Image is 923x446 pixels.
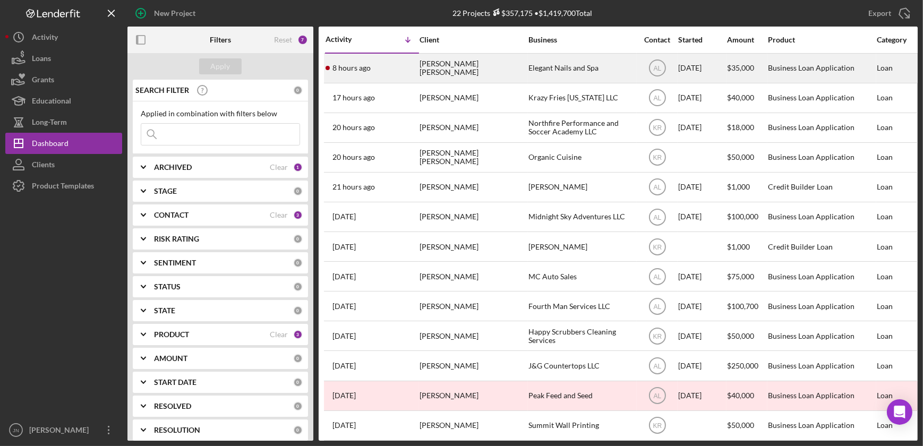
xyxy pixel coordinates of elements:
div: New Project [154,3,195,24]
div: Business Loan Application [768,262,874,290]
div: Clients [32,154,55,178]
div: Business Loan Application [768,143,874,171]
div: Peak Feed and Seed [528,382,635,410]
div: 1 [293,162,303,172]
div: [PERSON_NAME] [PERSON_NAME] [420,143,526,171]
div: [PERSON_NAME] [420,262,526,290]
b: RISK RATING [154,235,199,243]
button: Long-Term [5,111,122,133]
time: 2025-09-30 19:51 [332,421,356,430]
text: AL [653,273,661,280]
button: Clients [5,154,122,175]
div: 0 [293,354,303,363]
div: Midnight Sky Adventures LLC [528,203,635,231]
text: KR [653,332,662,340]
div: Northfire Performance and Soccer Academy LLC [528,114,635,142]
div: Activity [326,35,372,44]
text: AL [653,363,661,370]
div: [PERSON_NAME] [420,233,526,261]
div: Business Loan Application [768,203,874,231]
b: RESOLVED [154,402,191,410]
text: KR [653,124,662,132]
time: 2025-10-14 17:48 [332,183,375,191]
b: SEARCH FILTER [135,86,189,95]
div: 0 [293,306,303,315]
div: Credit Builder Loan [768,173,874,201]
text: JN [13,427,19,433]
div: Loans [32,48,51,72]
span: $50,000 [727,331,754,340]
button: Export [858,3,918,24]
div: [DATE] [678,114,726,142]
span: $50,000 [727,421,754,430]
text: AL [653,303,661,310]
time: 2025-10-07 20:28 [332,332,356,340]
time: 2025-10-12 19:43 [332,212,356,221]
div: J&G Countertops LLC [528,351,635,380]
div: Business Loan Application [768,411,874,440]
div: [PERSON_NAME] [528,233,635,261]
b: PRODUCT [154,330,189,339]
div: Apply [211,58,230,74]
div: [PERSON_NAME] [420,203,526,231]
span: $100,700 [727,302,758,311]
button: Educational [5,90,122,111]
span: $18,000 [727,123,754,132]
div: [PERSON_NAME] [528,173,635,201]
div: Grants [32,69,54,93]
div: [PERSON_NAME] [27,419,96,443]
b: STATUS [154,282,181,291]
div: Business Loan Application [768,382,874,410]
div: [DATE] [678,351,726,380]
time: 2025-10-08 22:47 [332,272,356,281]
time: 2025-10-14 18:15 [332,153,375,161]
text: KR [653,422,662,430]
div: Open Intercom Messenger [887,399,912,425]
div: [PERSON_NAME] [420,173,526,201]
a: Product Templates [5,175,122,196]
div: [PERSON_NAME] [420,351,526,380]
time: 2025-10-15 06:43 [332,64,371,72]
span: $50,000 [727,152,754,161]
div: [PERSON_NAME] [420,114,526,142]
div: [DATE] [678,262,726,290]
div: MC Auto Sales [528,262,635,290]
b: ARCHIVED [154,163,192,171]
div: Elegant Nails and Spa [528,54,635,82]
div: Clear [270,211,288,219]
b: Filters [210,36,231,44]
div: Long-Term [32,111,67,135]
div: Summit Wall Printing [528,411,635,440]
text: KR [653,243,662,251]
div: Activity [32,27,58,50]
time: 2025-10-14 19:00 [332,123,375,132]
div: Clear [270,163,288,171]
div: Business Loan Application [768,54,874,82]
div: Product Templates [32,175,94,199]
div: Organic Cuisine [528,143,635,171]
div: [DATE] [678,292,726,320]
span: $250,000 [727,361,758,370]
text: KR [653,154,662,161]
text: AL [653,65,661,72]
div: Applied in combination with filters below [141,109,300,118]
time: 2025-10-08 20:46 [332,302,356,311]
div: Amount [727,36,767,44]
div: 0 [293,282,303,291]
div: Business [528,36,635,44]
button: Loans [5,48,122,69]
text: AL [653,392,661,400]
text: AL [653,184,661,191]
b: RESOLUTION [154,426,200,434]
div: Contact [637,36,677,44]
div: [DATE] [678,382,726,410]
button: Grants [5,69,122,90]
time: 2025-10-14 21:37 [332,93,375,102]
div: Fourth Man Services LLC [528,292,635,320]
text: AL [653,213,661,221]
div: [PERSON_NAME] [420,84,526,112]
